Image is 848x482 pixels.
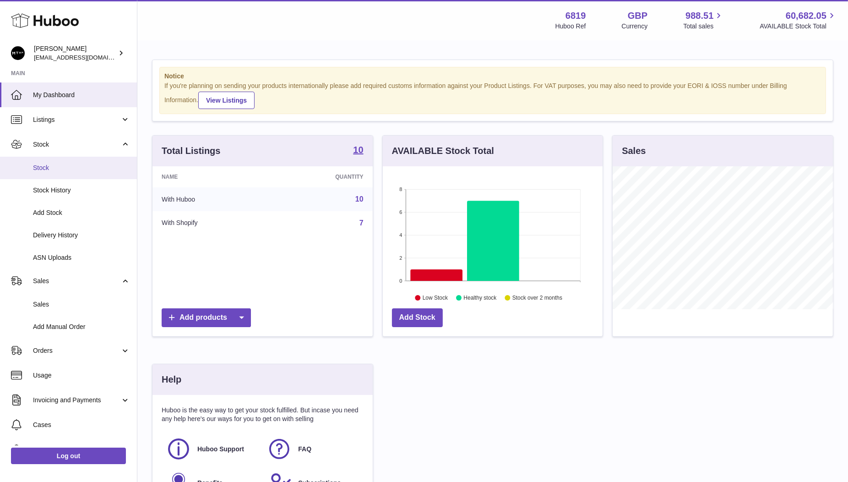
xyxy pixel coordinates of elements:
[622,22,648,31] div: Currency
[353,145,363,156] a: 10
[11,448,126,464] a: Log out
[463,295,497,301] text: Healthy stock
[760,22,837,31] span: AVAILABLE Stock Total
[197,445,244,454] span: Huboo Support
[399,186,402,192] text: 8
[565,10,586,22] strong: 6819
[162,373,181,386] h3: Help
[162,145,221,157] h3: Total Listings
[271,166,372,187] th: Quantity
[353,145,363,154] strong: 10
[423,295,448,301] text: Low Stock
[399,209,402,215] text: 6
[33,140,120,149] span: Stock
[298,445,311,454] span: FAQ
[33,323,130,331] span: Add Manual Order
[33,396,120,405] span: Invoicing and Payments
[359,219,364,227] a: 7
[33,91,130,99] span: My Dashboard
[34,54,135,61] span: [EMAIL_ADDRESS][DOMAIN_NAME]
[392,145,494,157] h3: AVAILABLE Stock Total
[33,115,120,124] span: Listings
[683,22,724,31] span: Total sales
[33,231,130,240] span: Delivery History
[34,44,116,62] div: [PERSON_NAME]
[786,10,826,22] span: 60,682.05
[162,406,364,423] p: Huboo is the easy way to get your stock fulfilled. But incase you need any help here's our ways f...
[622,145,646,157] h3: Sales
[33,186,130,195] span: Stock History
[152,166,271,187] th: Name
[33,208,130,217] span: Add Stock
[33,421,130,429] span: Cases
[399,232,402,238] text: 4
[164,72,821,81] strong: Notice
[198,92,255,109] a: View Listings
[512,295,562,301] text: Stock over 2 months
[152,187,271,211] td: With Huboo
[555,22,586,31] div: Huboo Ref
[33,346,120,355] span: Orders
[628,10,647,22] strong: GBP
[166,437,258,461] a: Huboo Support
[685,10,713,22] span: 988.51
[399,255,402,261] text: 2
[392,308,443,327] a: Add Stock
[355,195,364,203] a: 10
[152,211,271,235] td: With Shopify
[164,82,821,109] div: If you're planning on sending your products internationally please add required customs informati...
[33,371,130,380] span: Usage
[33,277,120,285] span: Sales
[399,278,402,284] text: 0
[11,46,25,60] img: amar@mthk.com
[33,164,130,172] span: Stock
[33,300,130,309] span: Sales
[760,10,837,31] a: 60,682.05 AVAILABLE Stock Total
[162,308,251,327] a: Add products
[267,437,359,461] a: FAQ
[33,445,130,454] span: Channels
[33,253,130,262] span: ASN Uploads
[683,10,724,31] a: 988.51 Total sales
